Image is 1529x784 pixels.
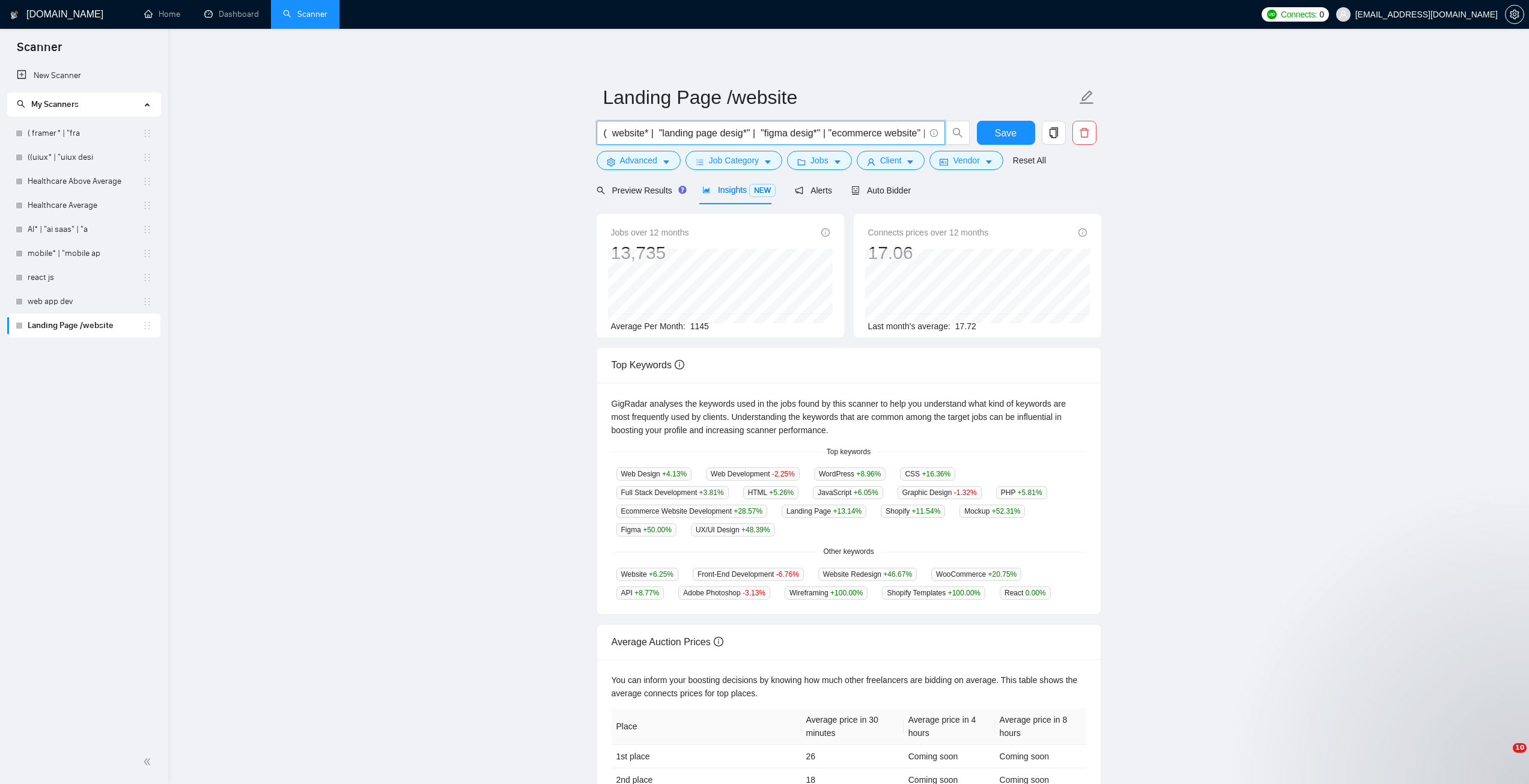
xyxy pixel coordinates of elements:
span: Insights [702,185,776,195]
span: Graphic Design [898,486,982,499]
span: holder [142,297,152,306]
a: homeHome [144,9,180,19]
span: user [867,157,875,166]
span: +52.31 % [992,507,1021,515]
span: API [616,586,664,600]
span: Jobs over 12 months [611,226,689,239]
span: Average Per Month: [611,321,685,331]
span: -6.76 % [776,570,799,579]
span: -3.13 % [743,589,765,597]
li: mobile* | "mobile ap [7,242,160,266]
span: Vendor [953,154,979,167]
a: ((uiux* | "uiux desi [28,145,142,169]
span: 0 [1319,8,1324,21]
span: Last month's average: [868,321,950,331]
span: +13.14 % [833,507,862,515]
button: userClientcaret-down [857,151,925,170]
span: Auto Bidder [851,186,911,195]
span: +50.00 % [643,526,672,534]
span: Mockup [959,505,1025,518]
button: search [946,121,970,145]
span: Alerts [795,186,832,195]
span: search [597,186,605,195]
span: Save [995,126,1017,141]
span: 10 [1513,743,1527,753]
li: Landing Page /website [7,314,160,338]
img: logo [10,5,19,25]
span: holder [142,321,152,330]
span: Full Stack Development [616,486,729,499]
a: ( framer* | "fra [28,121,142,145]
th: Average price in 4 hours [904,708,995,745]
button: Save [977,121,1035,145]
span: React [1000,586,1051,600]
span: Landing Page [782,505,866,518]
span: edit [1079,90,1095,105]
span: bars [696,157,704,166]
span: Ecommerce Website Development [616,505,768,518]
span: JavaScript [813,486,883,499]
span: caret-down [833,157,842,166]
li: Healthcare Above Average [7,169,160,193]
span: 17.72 [955,321,976,331]
span: +6.25 % [649,570,673,579]
button: settingAdvancedcaret-down [597,151,681,170]
span: double-left [143,756,155,768]
span: holder [142,177,152,186]
span: notification [795,186,803,195]
td: 26 [801,745,904,768]
span: idcard [940,157,948,166]
span: caret-down [906,157,914,166]
span: UX/UI Design [691,523,775,536]
span: +28.57 % [734,507,762,515]
span: Front-End Development [693,568,804,581]
span: Shopify [881,505,945,518]
span: My Scanners [17,99,79,109]
span: NEW [749,184,776,197]
span: info-circle [821,228,830,237]
span: holder [142,201,152,210]
input: Search Freelance Jobs... [604,126,925,141]
span: caret-down [985,157,993,166]
span: setting [607,157,615,166]
span: +46.67 % [883,570,912,579]
span: +5.26 % [769,488,794,497]
a: Reset All [1013,154,1046,167]
span: Advanced [620,154,657,167]
img: upwork-logo.png [1267,10,1277,19]
span: Client [880,154,902,167]
input: Scanner name... [603,82,1077,112]
span: Figma [616,523,676,536]
li: ((uiux* | "uiux desi [7,145,160,169]
a: Healthcare Average [28,193,142,217]
button: setting [1505,5,1524,24]
span: info-circle [1078,228,1087,237]
span: caret-down [764,157,772,166]
th: Place [612,708,801,745]
span: Web Design [616,467,692,481]
span: info-circle [675,360,684,369]
span: holder [142,249,152,258]
span: Preview Results [597,186,683,195]
span: Website [616,568,679,581]
span: folder [797,157,806,166]
span: Shopify Templates [882,586,985,600]
span: area-chart [702,186,711,194]
span: setting [1506,10,1524,19]
span: holder [142,225,152,234]
button: folderJobscaret-down [787,151,852,170]
span: -1.32 % [954,488,977,497]
button: barsJob Categorycaret-down [685,151,782,170]
li: ( framer* | "fra [7,121,160,145]
div: 13,735 [611,242,689,264]
a: searchScanner [283,9,327,19]
span: CSS [900,467,955,481]
span: Other keywords [816,546,881,558]
div: 17.06 [868,242,989,264]
span: HTML [743,486,799,499]
a: react js [28,266,142,290]
span: +5.81 % [1018,488,1042,497]
span: Wireframing [785,586,868,600]
th: Average price in 8 hours [995,708,1086,745]
span: Top keywords [819,446,878,458]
